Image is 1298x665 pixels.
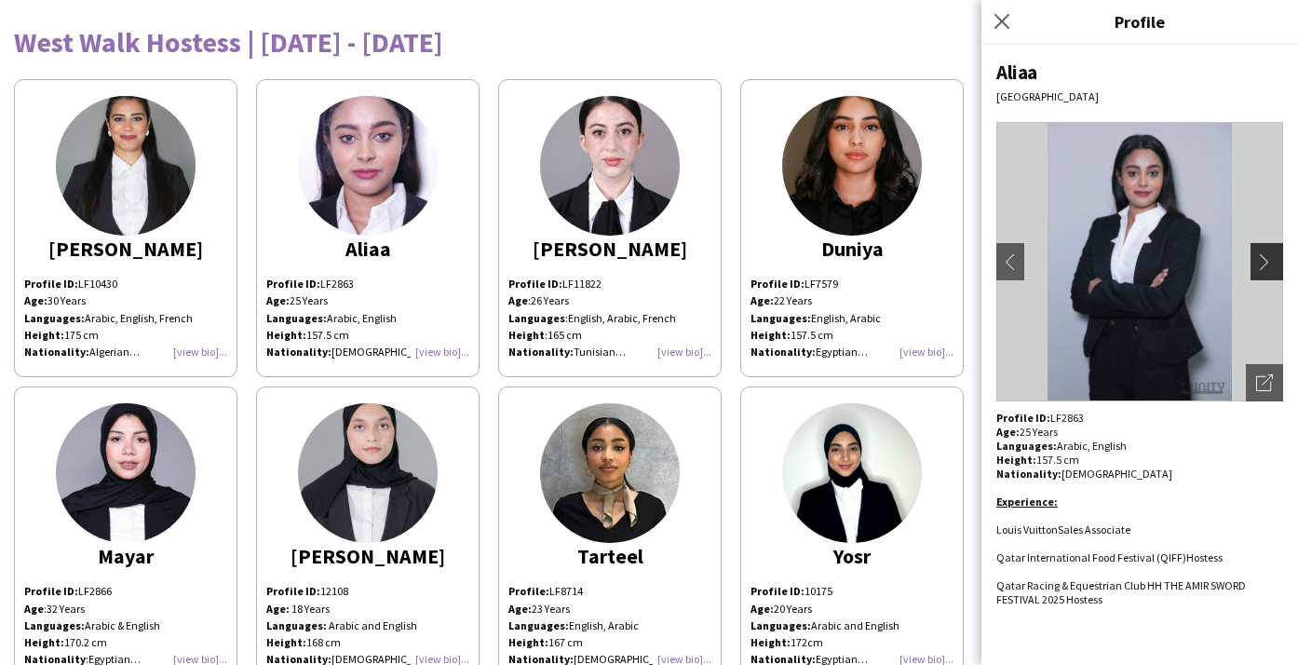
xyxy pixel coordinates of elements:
u: Experience: [996,495,1058,509]
strong: Profile ID: [266,277,320,291]
span: Hostess [1186,550,1223,564]
img: thumb-35d2da39-8be6-4824-85cb-2cf367f06589.png [56,403,196,543]
strong: Age: [750,293,774,307]
div: [GEOGRAPHIC_DATA] [996,89,1283,103]
span: Arabic and English 172cm [750,618,899,649]
p: 12108 [266,583,469,600]
p: 30 Years Arabic, English, French 175 cm Algerian [24,292,227,360]
li: Qatar Racing & Equestrian Club HH THE AMIR SWORD FESTIVAL 2025 Hostess [996,578,1283,606]
div: Yosr [750,548,953,564]
b: Height: [750,635,791,649]
b: Height: [266,635,306,649]
div: Mayar [24,548,227,564]
span: 23 Years [532,602,570,616]
img: thumb-67ccaca22746f.png [782,403,922,543]
div: [PERSON_NAME] [24,240,227,257]
strong: Age: [996,425,1020,439]
p: LF2863 [996,411,1283,425]
strong: Profile: [508,584,549,598]
div: Tarteel [508,548,711,564]
strong: Profile ID: [996,411,1050,425]
p: LF11822 [508,276,711,309]
strong: Languages: [996,439,1057,453]
b: Age [508,293,528,307]
strong: Nationality: [24,345,89,359]
span: 10175 [804,584,832,598]
img: thumb-e3c10a19-f364-457c-bf96-69d5c6b3dafc.jpg [540,96,680,236]
b: Height [508,328,545,342]
div: [PERSON_NAME] [266,548,469,564]
p: LF2866 [24,583,227,600]
img: Crew avatar or photo [996,122,1283,401]
p: Tunisian [508,344,711,360]
strong: Height: [24,635,64,649]
span: English, Arabic, French [568,311,676,325]
strong: Languages: [508,618,569,632]
strong: Height: [508,635,548,649]
div: Duniya [750,240,953,257]
span: Languages: [266,618,327,632]
p: 25 Years Arabic, English 157.5 cm [DEMOGRAPHIC_DATA] [266,292,469,360]
div: [PERSON_NAME] [508,240,711,257]
strong: Height: [996,453,1036,467]
img: thumb-165579915162b17d6f24db5.jpg [298,96,438,236]
span: Qatar International Food Festival (QIFF) [996,550,1186,564]
span: : [508,311,568,325]
div: Aliaa [996,60,1283,85]
strong: Nationality: [266,345,331,359]
span: Louis Vuitton [996,522,1058,536]
img: thumb-b5c480df-394b-4ddf-ac60-790d5a6a0f04.jpg [298,403,438,543]
span: : [508,293,531,307]
span: Profile ID: [750,584,804,598]
strong: Age: [24,293,47,307]
b: Languages [508,311,565,325]
p: LF8714 [508,583,711,600]
p: 25 Years Arabic, English 157.5 cm [DEMOGRAPHIC_DATA] [996,425,1283,481]
span: 26 Years [531,293,569,307]
b: Age: [750,602,774,616]
div: Open photos pop-in [1246,364,1283,401]
b: Age [24,602,44,616]
span: 32 Years [47,602,85,616]
strong: Languages: [750,311,811,325]
b: Profile ID: [266,584,320,598]
span: 18 Years [291,602,330,616]
p: LF7579 [750,276,953,292]
strong: Languages: [24,618,85,632]
strong: Nationality: [750,345,816,359]
span: 20 Years [774,602,812,616]
strong: Profile ID: [508,277,562,291]
b: Age: [266,602,290,616]
span: : [24,602,47,616]
strong: Height: [24,328,64,342]
strong: Height: [750,328,791,342]
h3: Profile [981,9,1298,34]
b: Age: [508,602,532,616]
img: thumb-fc3e0976-9115-4af5-98af-bfaaaaa2f1cd.jpg [56,96,196,236]
strong: Nationality: [508,345,574,359]
p: LF2863 [266,276,469,292]
img: thumb-666036be518cb.jpeg [540,403,680,543]
strong: Age: [266,293,290,307]
strong: Languages: [266,311,327,325]
strong: Profile ID: [24,584,78,598]
p: Arabic and English 168 cm [266,617,469,651]
p: English, Arabic 167 cm [508,617,711,651]
p: LF10430 [24,276,227,292]
span: 165 cm [548,328,582,342]
img: thumb-3f5721cb-bd9a-49c1-bd8d-44c4a3b8636f.jpg [782,96,922,236]
strong: Languages: [24,311,85,325]
strong: Profile ID: [24,277,78,291]
span: Sales Associate [1058,522,1130,536]
b: Languages: [750,618,811,632]
p: 22 Years English, Arabic 157.5 cm Egyptian [750,292,953,360]
p: Arabic & English 170.2 cm [24,617,227,651]
div: West Walk Hostess | [DATE] - [DATE] [14,28,1284,56]
span: : [508,328,548,342]
strong: Nationality: [996,467,1061,481]
strong: Height: [266,328,306,342]
div: Aliaa [266,240,469,257]
strong: Profile ID: [750,277,804,291]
